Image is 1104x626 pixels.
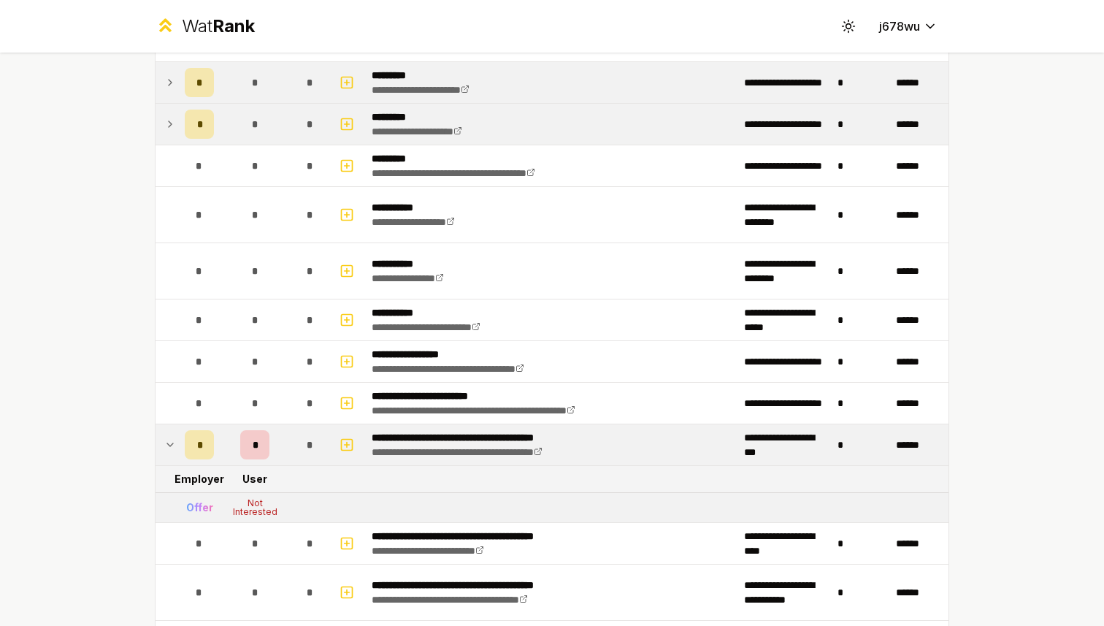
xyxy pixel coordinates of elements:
[182,15,255,38] div: Wat
[220,466,290,492] td: User
[867,13,949,39] button: j678wu
[179,466,220,492] td: Employer
[226,499,284,516] div: Not Interested
[186,500,213,515] div: Offer
[879,18,920,35] span: j678wu
[155,15,255,38] a: WatRank
[212,15,255,37] span: Rank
